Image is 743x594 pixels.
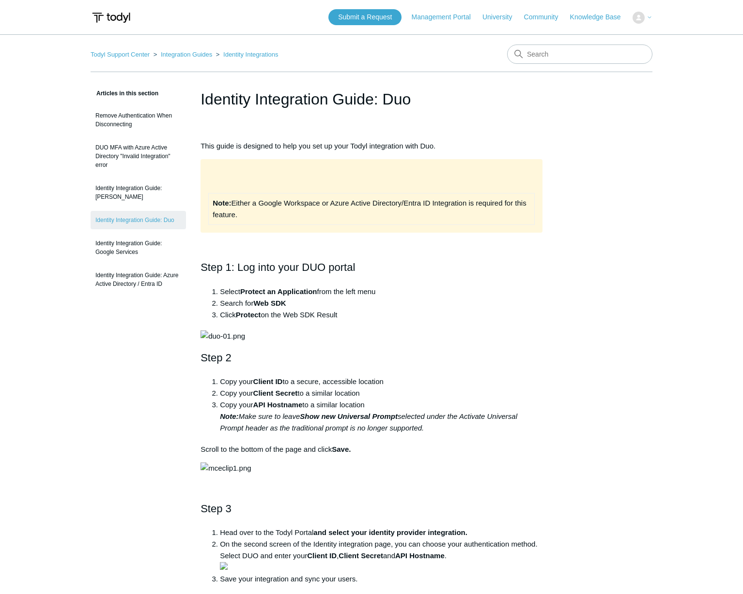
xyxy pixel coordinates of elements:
[307,551,337,560] strong: Client ID
[253,401,303,409] strong: API Hostname
[253,299,286,307] strong: Web SDK
[236,311,261,319] strong: Protect
[91,90,158,97] span: Articles in this section
[339,551,383,560] strong: Client Secret
[201,330,245,342] img: duo-01.png
[220,399,542,434] li: Copy your to a similar location
[328,9,402,25] a: Submit a Request
[152,51,214,58] li: Integration Guides
[91,51,152,58] li: Todyl Support Center
[395,551,445,560] strong: API Hostname
[253,377,283,386] strong: Client ID
[161,51,212,58] a: Integration Guides
[220,309,542,321] li: Click on the Web SDK Result
[220,562,228,570] img: 21914168846099
[220,527,542,538] li: Head over to the Todyl Portal
[220,297,542,309] li: Search for
[220,412,238,420] strong: Note:
[91,179,186,206] a: Identity Integration Guide: [PERSON_NAME]
[507,45,652,64] input: Search
[201,444,542,455] p: Scroll to the bottom of the page and click
[91,51,150,58] a: Todyl Support Center
[91,211,186,229] a: Identity Integration Guide: Duo
[220,412,517,432] em: Make sure to leave selected under the Activate Universal Prompt header as the traditional prompt ...
[91,9,132,27] img: Todyl Support Center Help Center home page
[524,12,568,22] a: Community
[220,573,542,585] li: Save your integration and sync your users.
[201,500,542,517] h2: Step 3
[220,286,542,297] li: Select from the left menu
[201,462,251,474] img: mceclip1.png
[412,12,480,22] a: Management Portal
[91,138,186,174] a: DUO MFA with Azure Active Directory "Invalid Integration" error
[201,349,542,366] h2: Step 2
[223,51,278,58] a: Identity Integrations
[332,445,351,453] strong: Save.
[240,287,317,296] strong: Protect an Application
[220,538,542,573] li: On the second screen of the Identity integration page, you can choose your authentication method....
[570,12,631,22] a: Knowledge Base
[201,259,542,276] h2: Step 1: Log into your DUO portal
[91,106,186,134] a: Remove Authentication When Disconnecting
[253,389,298,397] strong: Client Secret
[220,376,542,387] li: Copy your to a secure, accessible location
[214,51,279,58] li: Identity Integrations
[91,266,186,293] a: Identity Integration Guide: Azure Active Directory / Entra ID
[482,12,522,22] a: University
[220,387,542,399] li: Copy your to a similar location
[209,193,535,225] td: Either a Google Workspace or Azure Active Directory/Entra ID Integration is required for this fea...
[300,412,398,420] strong: Show new Universal Prompt
[213,199,231,207] strong: Note:
[313,528,467,536] strong: and select your identity provider integration.
[201,88,542,111] h1: Identity Integration Guide: Duo
[91,234,186,261] a: Identity Integration Guide: Google Services
[201,140,542,152] p: This guide is designed to help you set up your Todyl integration with Duo.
